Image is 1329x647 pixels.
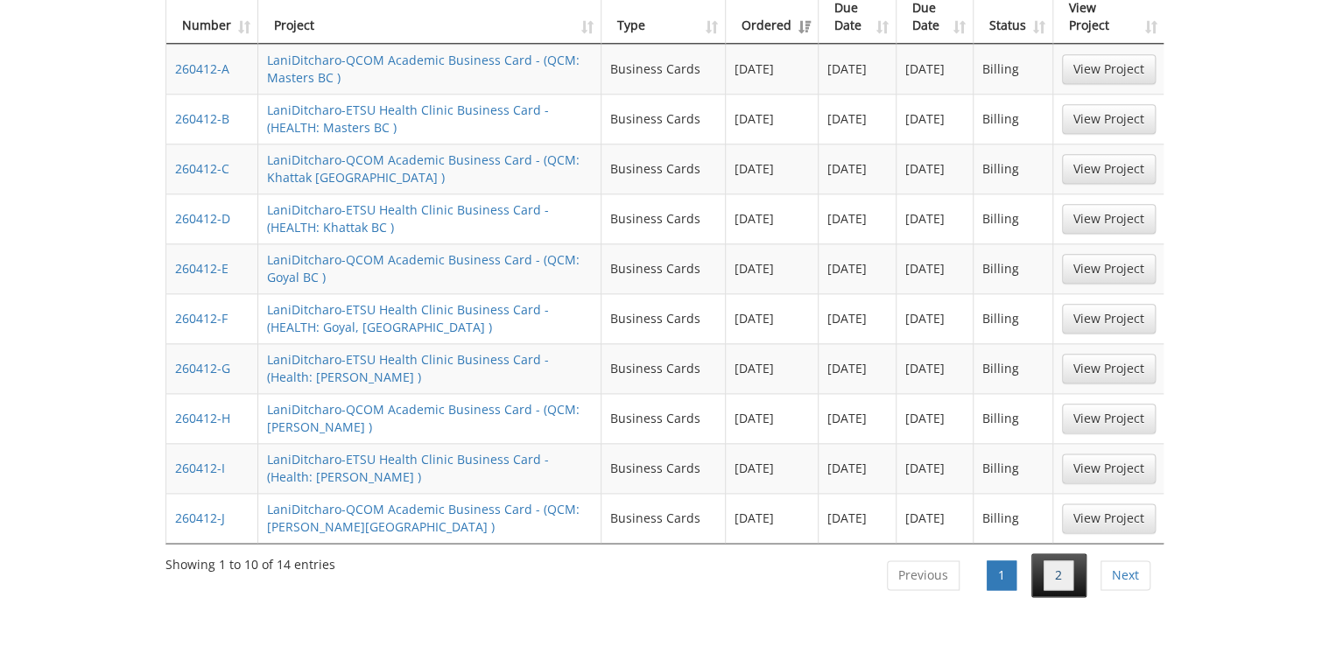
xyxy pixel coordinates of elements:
[726,144,819,193] td: [DATE]
[897,393,974,443] td: [DATE]
[819,343,896,393] td: [DATE]
[1062,404,1156,433] a: View Project
[974,493,1053,543] td: Billing
[819,94,896,144] td: [DATE]
[726,193,819,243] td: [DATE]
[175,160,229,177] a: 260412-C
[1062,503,1156,533] a: View Project
[897,243,974,293] td: [DATE]
[974,443,1053,493] td: Billing
[819,393,896,443] td: [DATE]
[601,343,726,393] td: Business Cards
[897,144,974,193] td: [DATE]
[819,144,896,193] td: [DATE]
[974,393,1053,443] td: Billing
[897,44,974,94] td: [DATE]
[175,460,225,476] a: 260412-I
[1062,104,1156,134] a: View Project
[897,94,974,144] td: [DATE]
[974,243,1053,293] td: Billing
[601,44,726,94] td: Business Cards
[175,260,229,277] a: 260412-E
[267,451,549,485] a: LaniDitcharo-ETSU Health Clinic Business Card - (Health: [PERSON_NAME] )
[726,293,819,343] td: [DATE]
[819,243,896,293] td: [DATE]
[601,393,726,443] td: Business Cards
[175,510,225,526] a: 260412-J
[974,293,1053,343] td: Billing
[601,144,726,193] td: Business Cards
[819,493,896,543] td: [DATE]
[175,60,229,77] a: 260412-A
[175,410,230,426] a: 260412-H
[726,94,819,144] td: [DATE]
[974,343,1053,393] td: Billing
[726,44,819,94] td: [DATE]
[267,301,549,335] a: LaniDitcharo-ETSU Health Clinic Business Card - (HEALTH: Goyal, [GEOGRAPHIC_DATA] )
[601,243,726,293] td: Business Cards
[267,401,580,435] a: LaniDitcharo-QCOM Academic Business Card - (QCM: [PERSON_NAME] )
[897,343,974,393] td: [DATE]
[726,443,819,493] td: [DATE]
[897,443,974,493] td: [DATE]
[897,193,974,243] td: [DATE]
[267,201,549,236] a: LaniDitcharo-ETSU Health Clinic Business Card - (HEALTH: Khattak BC )
[267,52,580,86] a: LaniDitcharo-QCOM Academic Business Card - (QCM: Masters BC )
[974,193,1053,243] td: Billing
[819,443,896,493] td: [DATE]
[601,493,726,543] td: Business Cards
[175,110,229,127] a: 260412-B
[974,44,1053,94] td: Billing
[897,493,974,543] td: [DATE]
[1062,354,1156,383] a: View Project
[267,501,580,535] a: LaniDitcharo-QCOM Academic Business Card - (QCM: [PERSON_NAME][GEOGRAPHIC_DATA] )
[601,443,726,493] td: Business Cards
[819,193,896,243] td: [DATE]
[819,44,896,94] td: [DATE]
[601,293,726,343] td: Business Cards
[897,293,974,343] td: [DATE]
[1062,254,1156,284] a: View Project
[1044,560,1073,590] a: 2
[267,151,580,186] a: LaniDitcharo-QCOM Academic Business Card - (QCM: Khattak [GEOGRAPHIC_DATA] )
[1100,560,1150,590] a: Next
[601,94,726,144] td: Business Cards
[1062,304,1156,334] a: View Project
[726,493,819,543] td: [DATE]
[175,210,230,227] a: 260412-D
[726,393,819,443] td: [DATE]
[165,549,335,573] div: Showing 1 to 10 of 14 entries
[987,560,1016,590] a: 1
[1062,204,1156,234] a: View Project
[175,310,228,327] a: 260412-F
[601,193,726,243] td: Business Cards
[819,293,896,343] td: [DATE]
[175,360,230,376] a: 260412-G
[726,343,819,393] td: [DATE]
[267,102,549,136] a: LaniDitcharo-ETSU Health Clinic Business Card - (HEALTH: Masters BC )
[1062,454,1156,483] a: View Project
[974,144,1053,193] td: Billing
[267,251,580,285] a: LaniDitcharo-QCOM Academic Business Card - (QCM: Goyal BC )
[887,560,960,590] a: Previous
[1062,154,1156,184] a: View Project
[267,351,549,385] a: LaniDitcharo-ETSU Health Clinic Business Card - (Health: [PERSON_NAME] )
[1062,54,1156,84] a: View Project
[974,94,1053,144] td: Billing
[726,243,819,293] td: [DATE]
